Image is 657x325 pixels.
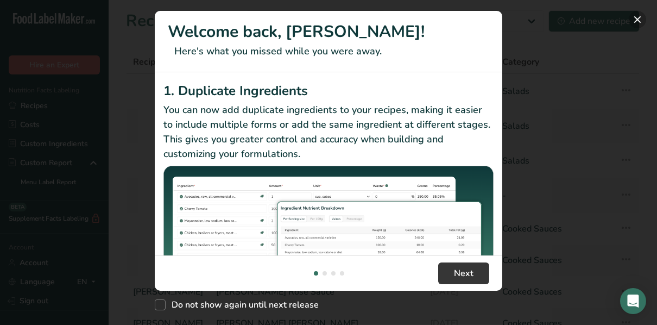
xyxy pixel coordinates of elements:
img: Duplicate Ingredients [163,166,494,289]
h1: Welcome back, [PERSON_NAME]! [168,20,489,44]
div: Open Intercom Messenger [620,288,646,314]
h2: 1. Duplicate Ingredients [163,81,494,101]
span: Do not show again until next release [166,299,319,310]
p: Here's what you missed while you were away. [168,44,489,59]
p: You can now add duplicate ingredients to your recipes, making it easier to include multiple forms... [163,103,494,161]
span: Next [454,267,473,280]
button: Next [438,262,489,284]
